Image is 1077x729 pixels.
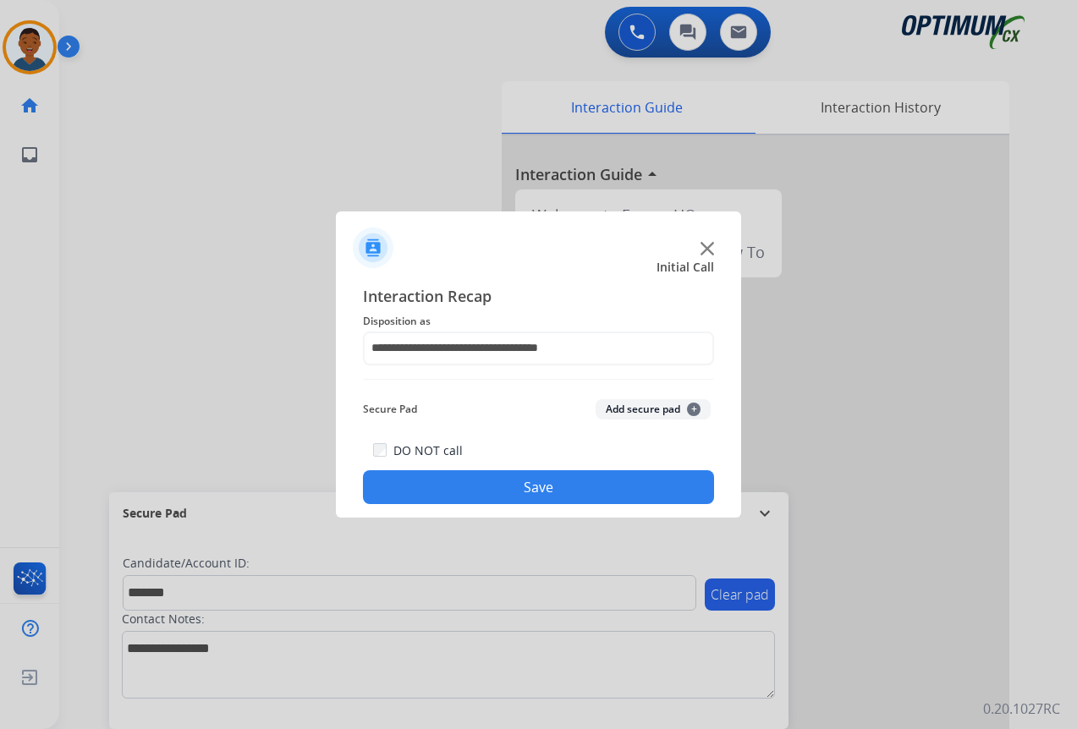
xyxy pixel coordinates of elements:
p: 0.20.1027RC [983,699,1060,719]
span: Initial Call [657,259,714,276]
span: Disposition as [363,311,714,332]
span: Secure Pad [363,399,417,419]
span: + [687,403,701,416]
button: Add secure pad+ [596,399,711,419]
img: contactIcon [353,227,393,268]
img: contact-recap-line.svg [363,379,714,380]
button: Save [363,470,714,504]
label: DO NOT call [393,442,463,459]
span: Interaction Recap [363,284,714,311]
